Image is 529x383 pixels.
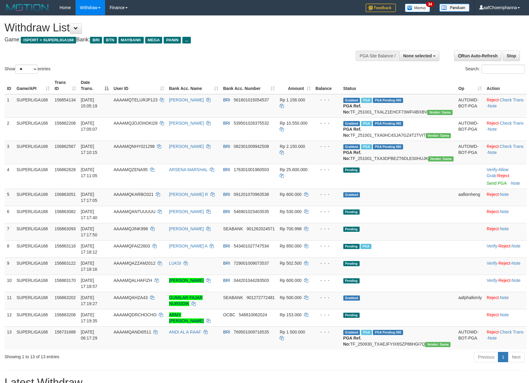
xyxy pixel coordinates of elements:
[280,209,301,214] span: Rp 530.000
[487,167,508,178] a: Allow Grab
[341,117,456,141] td: TF_251001_TXA0HC4SJA7GZ4T2TVIT
[488,127,497,132] a: Note
[313,77,341,94] th: Balance
[5,141,14,164] td: 3
[55,312,76,317] span: 156863206
[81,121,98,132] span: [DATE] 17:05:07
[223,167,230,172] span: BRI
[223,278,230,283] span: BRI
[118,37,144,43] span: MAYBANK
[361,144,372,149] span: Marked by aafsengchandara
[55,144,76,149] span: 156862567
[280,244,301,248] span: Rp 850.000
[14,275,52,292] td: SUPERLIGA168
[223,244,230,248] span: BRI
[111,77,167,94] th: User ID: activate to sort column ascending
[403,53,432,58] span: None selected
[114,261,155,266] span: AAAAMQAZZAM2012
[426,2,434,7] span: 34
[169,192,208,197] a: [PERSON_NAME] R
[14,117,52,141] td: SUPERLIGA168
[361,121,372,126] span: Marked by aafsengchandara
[343,295,360,301] span: Grabbed
[234,209,269,214] span: Copy 546901023403535 to clipboard
[234,121,269,126] span: Copy 539501026375532 to clipboard
[500,330,524,334] a: Check Trans
[482,65,524,74] input: Search:
[169,330,201,334] a: ANDI AL A RAAF
[81,312,98,323] span: [DATE] 17:19:35
[484,77,527,94] th: Action
[14,164,52,189] td: SUPERLIGA168
[280,295,301,300] span: Rp 500.000
[316,329,338,335] div: - - -
[145,37,162,43] span: MEGA
[55,278,76,283] span: 156863170
[373,144,403,149] span: PGA Pending
[14,141,52,164] td: SUPERLIGA168
[223,330,230,334] span: BRI
[316,295,338,301] div: - - -
[114,278,152,283] span: AAAAMQALHAFIZH
[456,94,484,118] td: AUTOWD-BOT-PGA
[499,261,511,266] a: Reject
[341,326,456,349] td: TF_250930_TXAEJFYIX8SZP86HGI7Q
[361,244,371,249] span: Marked by aafsengchandara
[456,77,484,94] th: Op: activate to sort column ascending
[316,312,338,318] div: - - -
[456,189,484,206] td: aafkimheng
[511,278,521,283] a: Note
[114,97,158,102] span: AAAAMQTELURJP123
[247,295,275,300] span: Copy 901272772481 to clipboard
[169,209,204,214] a: [PERSON_NAME]
[234,167,269,172] span: Copy 176301001960503 to clipboard
[487,278,497,283] a: Verify
[169,278,204,283] a: [PERSON_NAME]
[343,261,360,266] span: Pending
[343,278,360,283] span: Pending
[55,209,76,214] span: 156863082
[5,164,14,189] td: 4
[405,4,430,12] img: Button%20Memo.svg
[5,309,14,326] td: 12
[428,156,454,161] span: Vendor URL: https://trx31.1velocity.biz
[343,168,360,173] span: Pending
[356,51,399,61] div: PGA Site Balance /
[500,295,509,300] a: Note
[484,94,527,118] td: · ·
[5,37,347,43] h4: Game: Bank:
[55,295,76,300] span: 156863202
[487,226,499,231] a: Reject
[169,261,181,266] a: LUKSI
[55,121,76,126] span: 156862208
[280,192,301,197] span: Rp 600.000
[456,326,484,349] td: AUTOWD-BOT-PGA
[81,295,98,306] span: [DATE] 17:19:27
[316,243,338,249] div: - - -
[277,77,313,94] th: Amount: activate to sort column ascending
[497,173,509,178] a: Reject
[280,97,305,102] span: Rp 1.158.000
[343,150,361,161] b: PGA Ref. No:
[484,275,527,292] td: · ·
[81,244,98,254] span: [DATE] 17:18:12
[55,192,76,197] span: 156863051
[81,209,98,220] span: [DATE] 17:17:40
[223,209,230,214] span: BRI
[474,352,498,362] a: Previous
[14,206,52,223] td: SUPERLIGA168
[425,342,450,347] span: Vendor URL: https://trx31.1velocity.biz
[500,209,509,214] a: Note
[5,189,14,206] td: 5
[234,97,269,102] span: Copy 561601015054537 to clipboard
[247,226,275,231] span: Copy 901262024571 to clipboard
[487,244,497,248] a: Verify
[234,278,269,283] span: Copy 044201044283503 to clipboard
[488,104,497,108] a: Note
[14,326,52,349] td: SUPERLIGA168
[81,97,98,108] span: [DATE] 15:05:19
[14,309,52,326] td: SUPERLIGA168
[484,257,527,275] td: · ·
[5,77,14,94] th: ID
[164,37,181,43] span: PANIN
